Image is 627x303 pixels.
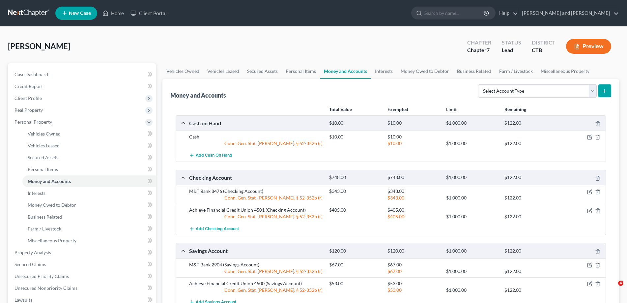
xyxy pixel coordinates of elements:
a: Money and Accounts [320,63,371,79]
span: Interests [28,190,45,196]
a: Vehicles Leased [22,140,156,152]
span: Money and Accounts [28,178,71,184]
div: $53.00 [384,287,442,293]
div: M&T Bank 8476 (Checking Account) [186,188,326,195]
span: New Case [69,11,91,16]
span: Business Related [28,214,62,220]
span: Unsecured Priority Claims [14,273,69,279]
div: $53.00 [384,280,442,287]
div: $1,000.00 [443,140,501,147]
span: Vehicles Owned [28,131,61,136]
div: Conn. Gen. Stat. [PERSON_NAME]. § 52-352b (r) [186,213,326,220]
div: $748.00 [326,174,384,181]
div: Checking Account [186,174,326,181]
a: Case Dashboard [9,69,156,80]
div: $1,000.00 [443,120,501,126]
div: $122.00 [501,248,559,254]
div: Conn. Gen. Stat. [PERSON_NAME]. § 52-352b (r) [186,140,326,147]
a: Business Related [453,63,495,79]
span: Secured Claims [14,261,46,267]
a: Secured Claims [9,258,156,270]
strong: Remaining [504,106,526,112]
button: Add Cash on Hand [189,149,232,162]
div: $122.00 [501,268,559,275]
div: $122.00 [501,120,559,126]
div: $748.00 [384,174,442,181]
a: Vehicles Owned [162,63,203,79]
span: 4 [618,281,623,286]
span: Secured Assets [28,155,58,160]
a: Personal Items [282,63,320,79]
span: Case Dashboard [14,72,48,77]
div: $405.00 [384,213,442,220]
a: Money and Accounts [22,175,156,187]
a: Credit Report [9,80,156,92]
strong: Total Value [329,106,352,112]
div: District [532,39,556,46]
a: Business Related [22,211,156,223]
div: $343.00 [326,188,384,195]
div: $405.00 [384,207,442,213]
a: [PERSON_NAME] and [PERSON_NAME] [519,7,619,19]
div: $343.00 [384,195,442,201]
span: Real Property [14,107,43,113]
a: Unsecured Priority Claims [9,270,156,282]
div: $10.00 [326,120,384,126]
div: $122.00 [501,140,559,147]
div: $343.00 [384,188,442,195]
div: $53.00 [326,280,384,287]
div: $1,000.00 [443,174,501,181]
div: $120.00 [326,248,384,254]
div: Chapter [467,46,491,54]
span: Property Analysis [14,250,51,255]
div: $405.00 [326,207,384,213]
div: $122.00 [501,174,559,181]
span: Add Checking Account [196,226,239,231]
div: $122.00 [501,213,559,220]
span: Lawsuits [14,297,32,303]
div: $122.00 [501,287,559,293]
div: Savings Account [186,247,326,254]
div: M&T Bank 2904 (Savings Account) [186,261,326,268]
span: Add Cash on Hand [196,153,232,158]
div: Money and Accounts [170,91,226,99]
a: Unsecured Nonpriority Claims [9,282,156,294]
div: $10.00 [384,120,442,126]
div: $1,000.00 [443,287,501,293]
a: Money Owed to Debtor [397,63,453,79]
div: CTB [532,46,556,54]
div: $10.00 [326,134,384,140]
span: Miscellaneous Property [28,238,76,243]
div: $10.00 [384,134,442,140]
a: Client Portal [127,7,170,19]
span: Personal Items [28,167,58,172]
a: Vehicles Leased [203,63,243,79]
button: Add Checking Account [189,223,239,235]
span: Personal Property [14,119,52,125]
div: $1,000.00 [443,213,501,220]
div: $1,000.00 [443,268,501,275]
div: $67.00 [384,261,442,268]
div: Achieve Financial Credit Union 4500 (Savings Account) [186,280,326,287]
a: Personal Items [22,164,156,175]
iframe: Intercom live chat [605,281,620,296]
strong: Exempted [387,106,408,112]
span: Vehicles Leased [28,143,60,148]
a: Miscellaneous Property [22,235,156,247]
input: Search by name... [424,7,485,19]
div: $1,000.00 [443,195,501,201]
div: Cash on Hand [186,120,326,127]
a: Miscellaneous Property [537,63,593,79]
a: Interests [22,187,156,199]
div: $67.00 [326,261,384,268]
a: Property Analysis [9,247,156,258]
a: Vehicles Owned [22,128,156,140]
div: Cash [186,134,326,140]
span: [PERSON_NAME] [8,41,70,51]
a: Secured Assets [22,152,156,164]
div: $1,000.00 [443,248,501,254]
div: Achieve Financial Credit Union 4501 (Checking Account) [186,207,326,213]
span: 7 [487,47,490,53]
span: Client Profile [14,95,42,101]
strong: Limit [446,106,457,112]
